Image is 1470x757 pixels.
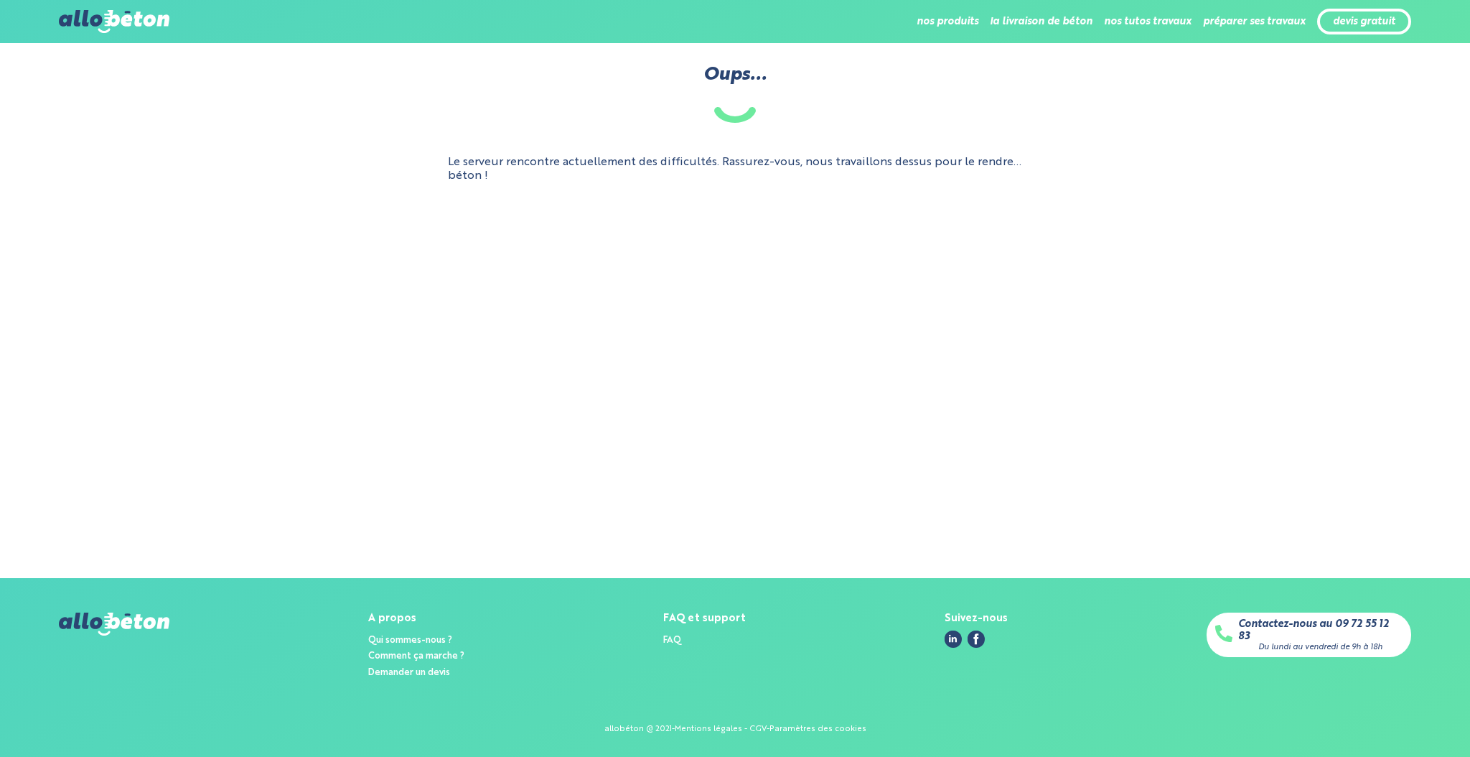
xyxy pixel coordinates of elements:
[368,651,464,661] a: Comment ça marche ?
[368,613,464,625] div: A propos
[675,725,742,733] a: Mentions légales
[448,156,1022,182] p: Le serveur rencontre actuellement des difficultés. Rassurez-vous, nous travaillons dessus pour le...
[368,636,452,645] a: Qui sommes-nous ?
[1342,701,1454,741] iframe: Help widget launcher
[672,725,675,734] div: -
[368,668,450,677] a: Demander un devis
[749,725,767,733] a: CGV
[917,4,978,39] li: nos produits
[769,725,866,733] a: Paramètres des cookies
[663,613,746,625] div: FAQ et support
[1104,4,1192,39] li: nos tutos travaux
[1258,643,1382,652] div: Du lundi au vendredi de 9h à 18h
[744,725,747,733] span: -
[59,613,169,636] img: allobéton
[767,725,769,734] div: -
[604,725,672,734] div: allobéton @ 2021
[1333,16,1395,28] a: devis gratuit
[1238,618,1403,642] a: Contactez-nous au 09 72 55 12 83
[1203,4,1306,39] li: préparer ses travaux
[663,636,681,645] a: FAQ
[59,10,169,33] img: allobéton
[990,4,1092,39] li: la livraison de béton
[945,613,1008,625] div: Suivez-nous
